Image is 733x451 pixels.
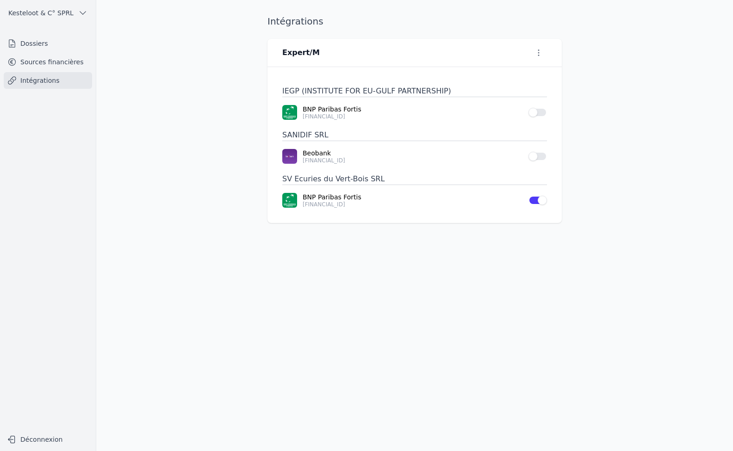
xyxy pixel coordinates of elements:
button: Kesteloot & C° SPRL [4,6,92,20]
button: Déconnexion [4,432,92,447]
img: BEOBANK_CTBKBEBX.png [282,149,297,164]
img: BNP_BE_BUSINESS_GEBABEBB.png [282,193,297,208]
h3: SV Ecuries du Vert-Bois SRL [282,173,547,185]
h3: SANIDIF SRL [282,130,547,141]
p: [FINANCIAL_ID] [303,201,523,208]
h3: IEGP (INSTITUTE FOR EU-GULF PARTNERSHIP) [282,86,547,97]
a: BNP Paribas Fortis [303,105,523,114]
a: Sources financières [4,54,92,70]
p: [FINANCIAL_ID] [303,113,523,120]
a: BNP Paribas Fortis [303,192,523,202]
h1: Intégrations [267,15,323,28]
a: Intégrations [4,72,92,89]
p: [FINANCIAL_ID] [303,157,523,164]
a: Beobank [303,148,523,158]
a: Dossiers [4,35,92,52]
h3: Expert/M [282,47,320,58]
img: BNP_BE_BUSINESS_GEBABEBB.png [282,105,297,120]
span: Kesteloot & C° SPRL [8,8,74,18]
